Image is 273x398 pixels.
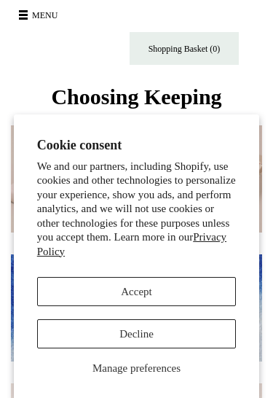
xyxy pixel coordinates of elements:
[11,254,262,362] img: New.jpg__PID:f73bdf93-380a-4a35-bcfe-7823039498e1
[130,32,239,65] a: Shopping Basket (0)
[15,4,66,27] button: Menu
[11,125,262,233] img: 202302 Composition ledgers.jpg__PID:69722ee6-fa44-49dd-a067-31375e5d54ec
[37,319,237,348] button: Decline
[37,231,226,257] a: Privacy Policy
[51,96,221,106] a: Choosing Keeping
[37,277,237,306] button: Accept
[37,362,237,375] button: Manage preferences
[37,138,237,153] h2: Cookie consent
[51,85,221,109] span: Choosing Keeping
[37,160,237,260] p: We and our partners, including Shopify, use cookies and other technologies to personalize your ex...
[92,362,181,374] span: Manage preferences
